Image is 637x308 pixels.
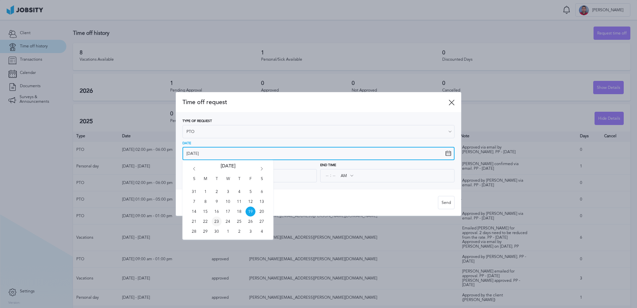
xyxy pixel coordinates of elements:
[234,177,244,187] span: T
[324,170,330,182] input: --
[246,226,255,236] span: Fri Oct 03 2025
[234,187,244,197] span: Thu Sep 04 2025
[246,187,255,197] span: Fri Sep 05 2025
[189,216,199,226] span: Sun Sep 21 2025
[182,119,212,123] span: Type of Request
[189,226,199,236] span: Sun Sep 28 2025
[257,187,267,197] span: Sat Sep 06 2025
[200,197,210,207] span: Mon Sep 08 2025
[223,226,233,236] span: Wed Oct 01 2025
[212,226,222,236] span: Tue Sep 30 2025
[246,197,255,207] span: Fri Sep 12 2025
[234,197,244,207] span: Thu Sep 11 2025
[330,173,331,178] span: :
[234,207,244,216] span: Thu Sep 18 2025
[223,216,233,226] span: Wed Sep 24 2025
[223,197,233,207] span: Wed Sep 10 2025
[234,226,244,236] span: Thu Oct 02 2025
[200,226,210,236] span: Mon Sep 29 2025
[320,163,336,167] span: End Time
[189,197,199,207] span: Sun Sep 07 2025
[182,142,191,146] span: Date
[189,187,199,197] span: Sun Aug 31 2025
[200,216,210,226] span: Mon Sep 22 2025
[182,99,449,106] span: Time off request
[200,207,210,216] span: Mon Sep 15 2025
[212,207,222,216] span: Tue Sep 16 2025
[200,187,210,197] span: Mon Sep 01 2025
[257,177,267,187] span: S
[257,216,267,226] span: Sat Sep 27 2025
[438,196,454,210] div: Send
[189,177,199,187] span: S
[200,177,210,187] span: M
[257,207,267,216] span: Sat Sep 20 2025
[221,163,236,177] span: [DATE]
[438,196,455,209] button: Send
[223,177,233,187] span: W
[212,216,222,226] span: Tue Sep 23 2025
[234,216,244,226] span: Thu Sep 25 2025
[246,177,255,187] span: F
[257,197,267,207] span: Sat Sep 13 2025
[212,187,222,197] span: Tue Sep 02 2025
[331,170,337,182] input: --
[223,187,233,197] span: Wed Sep 03 2025
[246,216,255,226] span: Fri Sep 26 2025
[257,226,267,236] span: Sat Oct 04 2025
[189,207,199,216] span: Sun Sep 14 2025
[212,197,222,207] span: Tue Sep 09 2025
[223,207,233,216] span: Wed Sep 17 2025
[246,207,255,216] span: Fri Sep 19 2025
[259,167,265,173] i: Go forward 1 month
[191,167,197,173] i: Go back 1 month
[212,177,222,187] span: T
